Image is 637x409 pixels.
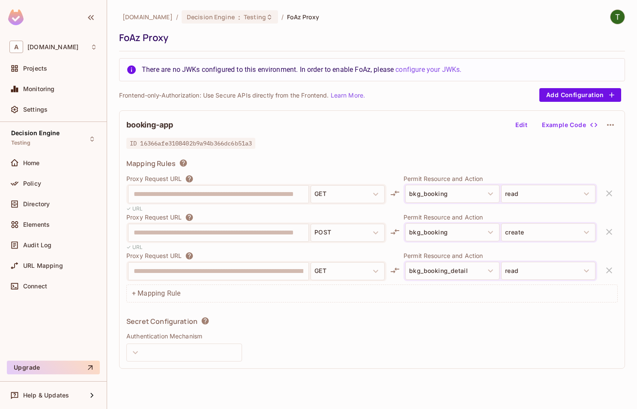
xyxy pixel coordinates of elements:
img: SReyMgAAAABJRU5ErkJggg== [8,9,24,25]
div: FoAz Proxy [119,31,621,44]
span: Mapping Rules [126,159,176,168]
span: Workspace: abclojistik.com [27,44,78,50]
span: Decision Engine [11,130,60,136]
button: bkg_booking_detail [405,262,499,280]
p: Permit Resource and Action [404,213,597,221]
span: Help & Updates [23,392,69,399]
span: Testing [244,13,266,21]
a: Learn More. [331,92,365,99]
div: + Mapping Rule [126,285,618,302]
button: Edit [508,118,535,132]
button: GET [311,185,385,203]
p: Permit Resource and Action [404,175,597,183]
p: ✓ URL [126,243,143,251]
button: read [501,185,595,203]
p: Proxy Request URL [126,213,182,222]
span: Settings [23,106,48,113]
span: : [238,14,241,21]
button: GET [311,262,385,280]
span: Policy [23,180,41,187]
span: Projects [23,65,47,72]
span: Elements [23,221,50,228]
p: ✓ URL [126,204,143,213]
span: Audit Log [23,242,51,249]
button: bkg_booking [405,223,499,241]
span: Monitoring [23,86,55,92]
p: Proxy Request URL [126,252,182,260]
button: bkg_booking [405,185,499,203]
span: Secret Configuration [126,317,197,326]
span: ID 16366afe3108402b9a94b366dc6b51a3 [126,138,255,149]
span: Home [23,160,40,166]
span: Directory [23,201,50,207]
button: POST [311,224,385,242]
h2: booking-app [126,120,173,130]
li: / [281,13,284,21]
button: Add Configuration [539,88,621,102]
span: Connect [23,283,47,290]
button: read [501,262,595,280]
button: Example Code [538,118,600,132]
div: There are no JWKs configured to this environment. In order to enable FoAz, please [142,65,461,75]
a: configure your JWKs. [395,65,461,74]
button: Upgrade [7,361,100,374]
span: A [9,41,23,53]
span: Testing [11,139,30,146]
span: URL Mapping [23,262,63,269]
p: Authentication Mechanism [126,332,242,340]
p: Permit Resource and Action [404,252,597,260]
button: create [501,223,595,241]
p: Frontend-only-Authorization: Use Secure APIs directly from the Frontend. [119,91,365,99]
img: Taha ÇEKEN [610,10,625,24]
li: / [176,13,178,21]
p: Proxy Request URL [126,175,182,183]
span: the active workspace [123,13,173,21]
span: Decision Engine [187,13,235,21]
span: FoAz Proxy [287,13,319,21]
